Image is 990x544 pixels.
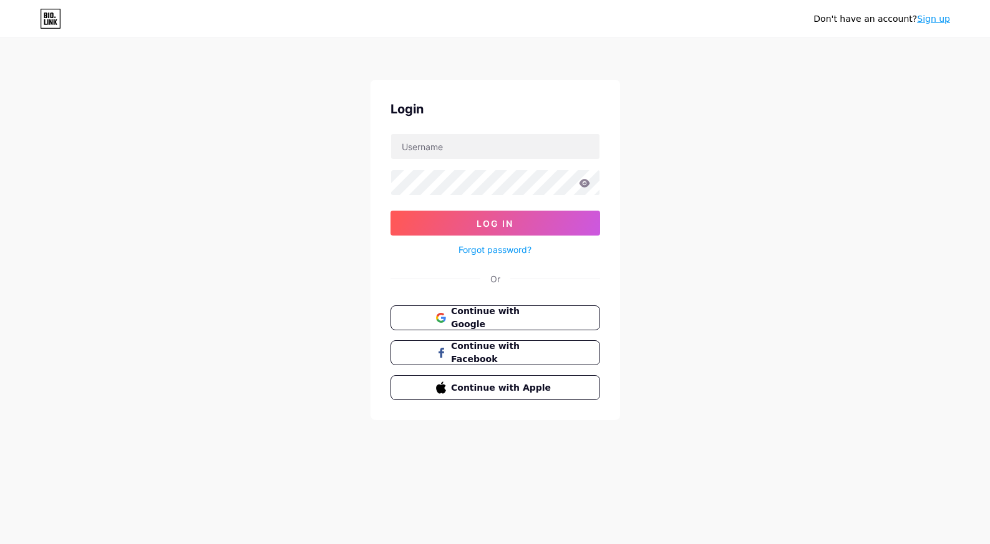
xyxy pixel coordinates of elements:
[459,243,531,256] a: Forgot password?
[391,100,600,118] div: Login
[451,305,554,331] span: Continue with Google
[917,14,950,24] a: Sign up
[391,305,600,330] button: Continue with Google
[477,218,513,229] span: Log In
[391,134,599,159] input: Username
[451,381,554,394] span: Continue with Apple
[391,375,600,400] button: Continue with Apple
[490,272,500,285] div: Or
[451,340,554,366] span: Continue with Facebook
[391,211,600,236] button: Log In
[391,340,600,365] button: Continue with Facebook
[813,12,950,26] div: Don't have an account?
